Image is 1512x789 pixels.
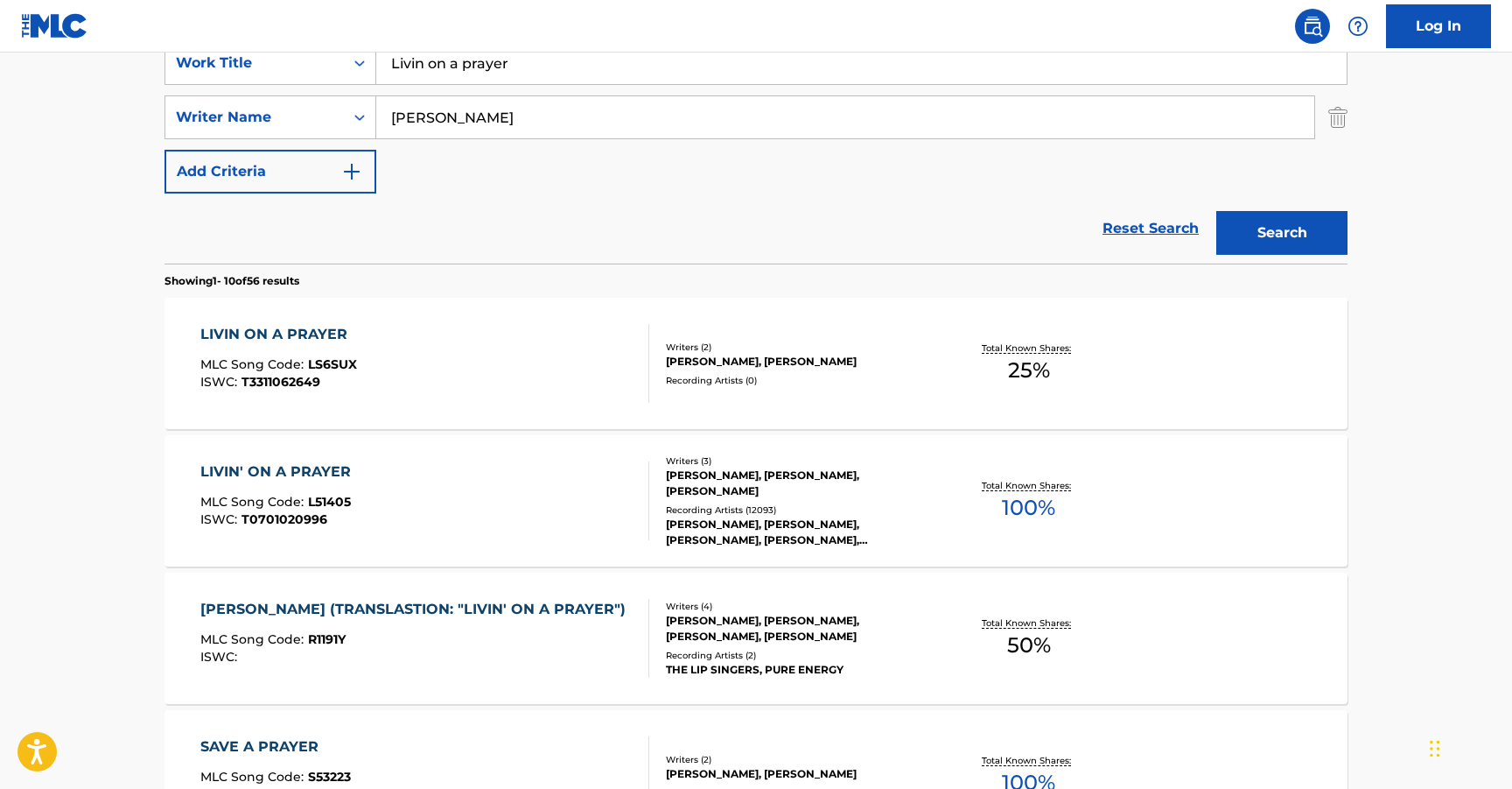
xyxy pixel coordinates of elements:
a: LIVIN ON A PRAYERMLC Song Code:LS6SUXISWC:T3311062649Writers (2)[PERSON_NAME], [PERSON_NAME]Recor... [164,298,1347,429]
a: [PERSON_NAME] (TRANSLASTION: "LIVIN' ON A PRAYER")MLC Song Code:R1191YISWC:Writers (4)[PERSON_NAM... [164,573,1347,704]
div: SAVE A PRAYER [200,736,351,757]
img: MLC Logo [21,13,88,39]
p: Total Known Shares: [982,754,1075,767]
span: MLC Song Code : [200,631,308,647]
div: THE LIP SINGERS, PURE ENERGY [666,662,930,678]
div: Recording Artists ( 12093 ) [666,504,930,517]
div: [PERSON_NAME], [PERSON_NAME], [PERSON_NAME], [PERSON_NAME], [PERSON_NAME] [666,517,930,548]
p: Showing 1 - 10 of 56 results [164,273,299,289]
div: Writers ( 2 ) [666,753,930,766]
iframe: Chat Widget [1424,705,1512,789]
button: Add Criteria [164,150,376,194]
button: Search [1216,211,1347,255]
span: S53223 [308,769,351,785]
div: [PERSON_NAME], [PERSON_NAME], [PERSON_NAME], [PERSON_NAME] [666,613,930,645]
span: MLC Song Code : [200,769,308,785]
img: help [1347,16,1368,37]
a: LIVIN' ON A PRAYERMLC Song Code:L51405ISWC:T0701020996Writers (3)[PERSON_NAME], [PERSON_NAME], [P... [164,435,1347,567]
span: ISWC : [200,374,241,390]
p: Total Known Shares: [982,342,1075,355]
div: Recording Artists ( 0 ) [666,374,930,387]
form: Search Form [164,41,1347,264]
p: Total Known Shares: [982,616,1075,630]
img: 9d2ae6d4665cec9f34b9.svg [341,161,362,182]
div: Recording Artists ( 2 ) [666,649,930,662]
span: T0701020996 [241,511,327,527]
span: ISWC : [200,511,241,527]
span: 50 % [1007,630,1051,661]
a: Public Search [1295,9,1330,44]
span: T3311062649 [241,374,320,390]
div: [PERSON_NAME] (TRANSLASTION: "LIVIN' ON A PRAYER") [200,599,634,620]
span: 25 % [1008,355,1050,386]
div: [PERSON_NAME], [PERSON_NAME] [666,354,930,370]
span: LS6SUX [308,356,357,372]
div: [PERSON_NAME], [PERSON_NAME] [666,766,930,782]
div: Drag [1430,722,1440,775]
span: MLC Song Code : [200,494,308,510]
span: L51405 [308,494,351,510]
div: Writers ( 2 ) [666,341,930,354]
a: Reset Search [1094,209,1207,248]
span: 100 % [1002,492,1055,524]
div: [PERSON_NAME], [PERSON_NAME], [PERSON_NAME] [666,468,930,499]
span: MLC Song Code : [200,356,308,372]
div: LIVIN ON A PRAYER [200,324,357,345]
div: LIVIN' ON A PRAYER [200,461,360,483]
div: Writer Name [176,107,333,128]
img: search [1302,16,1323,37]
img: Delete Criterion [1328,95,1347,139]
div: Help [1340,9,1375,44]
span: ISWC : [200,649,241,665]
p: Total Known Shares: [982,479,1075,492]
span: R1191Y [308,631,346,647]
div: Work Title [176,53,333,74]
a: Log In [1386,4,1491,48]
div: Writers ( 3 ) [666,454,930,468]
div: Writers ( 4 ) [666,600,930,613]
